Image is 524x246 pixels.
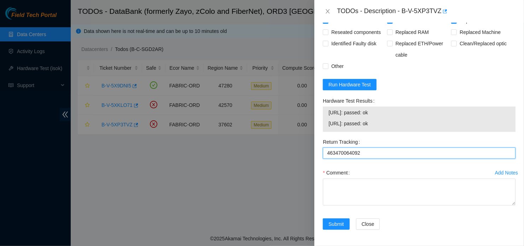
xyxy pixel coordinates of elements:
[393,27,432,38] span: Replaced RAM
[328,81,371,88] span: Run Hardware Test
[323,179,516,206] textarea: Comment
[323,218,350,230] button: Submit
[356,218,380,230] button: Close
[323,95,377,107] label: Hardware Test Results
[325,8,331,14] span: close
[337,6,516,17] div: TODOs - Description - B-V-5XP3TVZ
[457,38,510,49] span: Clean/Replaced optic
[457,27,503,38] span: Replaced Machine
[328,27,384,38] span: Reseated components
[323,148,516,159] input: Return Tracking
[328,61,347,72] span: Other
[323,136,363,148] label: Return Tracking
[328,120,510,127] span: [URL]: passed: ok
[328,220,344,228] span: Submit
[323,79,377,90] button: Run Hardware Test
[323,8,333,15] button: Close
[495,171,518,176] div: Add Notes
[328,109,510,116] span: [URL]: passed: ok
[393,38,452,61] span: Replaced ETH/Power cable
[323,167,353,179] label: Comment
[495,167,518,179] button: Add Notes
[362,220,374,228] span: Close
[328,38,379,49] span: Identified Faulty disk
